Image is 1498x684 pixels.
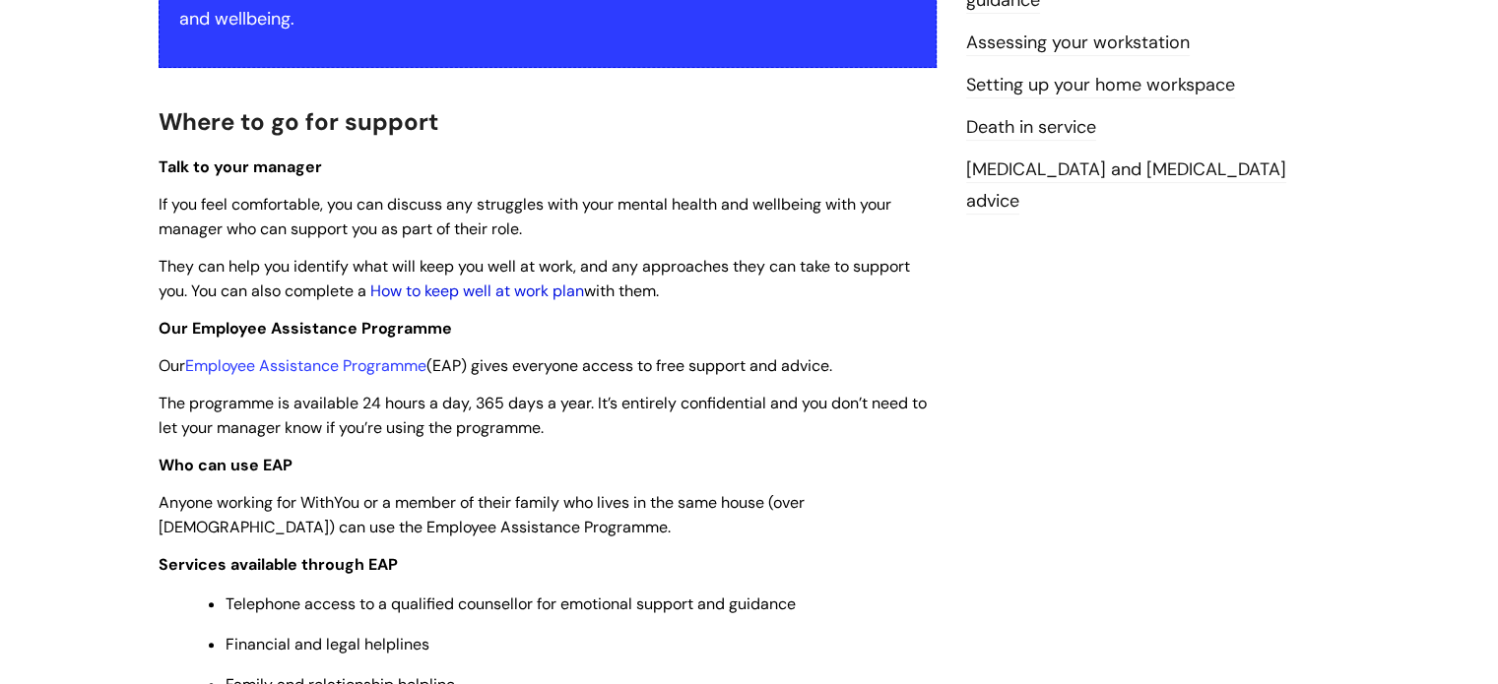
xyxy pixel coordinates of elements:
span: Anyone working for WithYou or a member of their family who lives in the same house (over [DEMOGRA... [159,492,805,537]
strong: Services available through EAP [159,554,398,575]
span: If you feel comfortable, you can discuss any struggles with your mental health and wellbeing with... [159,194,891,239]
span: Telephone access to a qualified counsellor for emotional support and guidance [226,593,796,614]
a: Death in service [966,115,1096,141]
a: [MEDICAL_DATA] and [MEDICAL_DATA] advice [966,157,1286,215]
a: Assessing your workstation [966,31,1190,56]
span: Our (EAP) gives everyone access to free support and advice. [159,355,832,376]
span: with them. [584,280,659,301]
a: Setting up your home workspace [966,73,1235,98]
a: How to keep well at work plan [370,280,584,301]
span: The programme is available 24 hours a day, 365 days a year. It’s entirely confidential and you do... [159,393,927,438]
span: Financial and legal helplines [226,634,429,654]
span: Talk to your manager [159,156,322,177]
a: Employee Assistance Programme [185,355,426,376]
span: Where to go for support [159,106,438,137]
strong: Who can use EAP [159,455,293,475]
span: They can help you identify what will keep you well at work, and any approaches they can take to s... [159,256,910,301]
span: Our Employee Assistance Programme [159,318,452,339]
